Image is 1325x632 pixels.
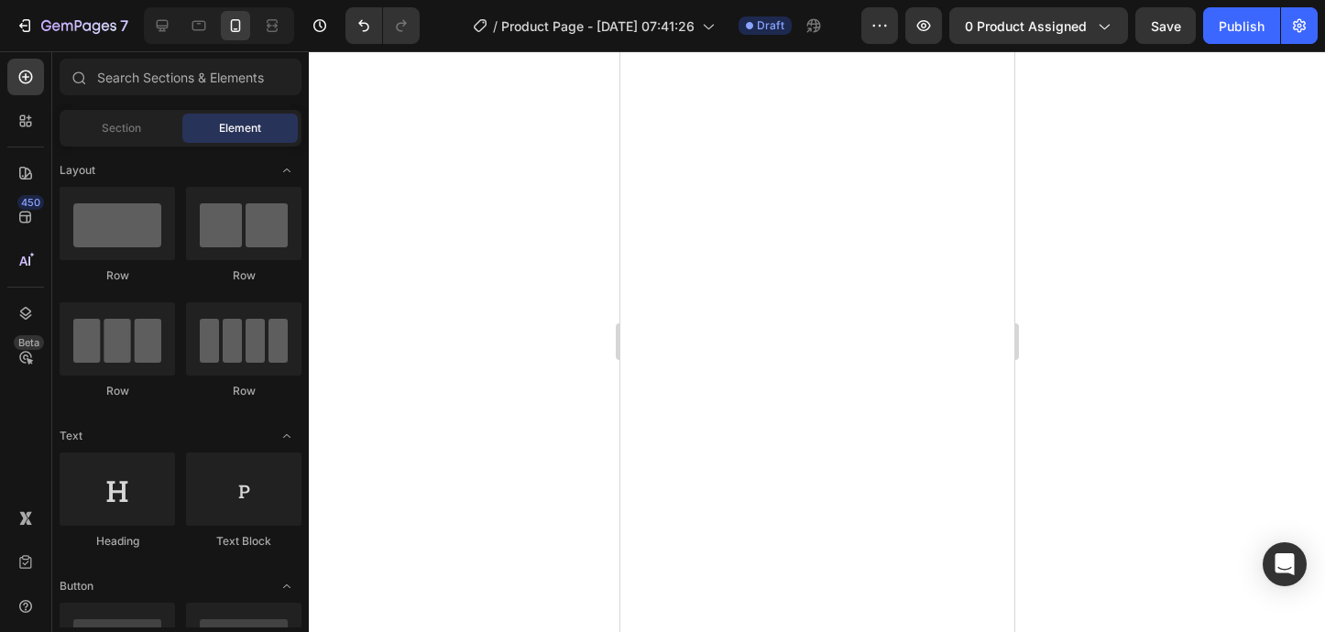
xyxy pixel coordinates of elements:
[186,267,301,284] div: Row
[501,16,695,36] span: Product Page - [DATE] 07:41:26
[965,16,1087,36] span: 0 product assigned
[1151,18,1181,34] span: Save
[1219,16,1265,36] div: Publish
[1135,7,1196,44] button: Save
[60,383,175,399] div: Row
[60,267,175,284] div: Row
[949,7,1128,44] button: 0 product assigned
[60,578,93,594] span: Button
[345,7,420,44] div: Undo/Redo
[757,17,784,34] span: Draft
[17,195,44,210] div: 450
[272,421,301,451] span: Toggle open
[60,162,95,179] span: Layout
[7,7,137,44] button: 7
[272,572,301,601] span: Toggle open
[1263,542,1307,586] div: Open Intercom Messenger
[102,120,141,136] span: Section
[60,533,175,550] div: Heading
[620,51,1014,632] iframe: Design area
[186,383,301,399] div: Row
[60,59,301,95] input: Search Sections & Elements
[120,15,128,37] p: 7
[14,335,44,350] div: Beta
[1203,7,1280,44] button: Publish
[186,533,301,550] div: Text Block
[493,16,498,36] span: /
[219,120,261,136] span: Element
[60,428,82,444] span: Text
[272,156,301,185] span: Toggle open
